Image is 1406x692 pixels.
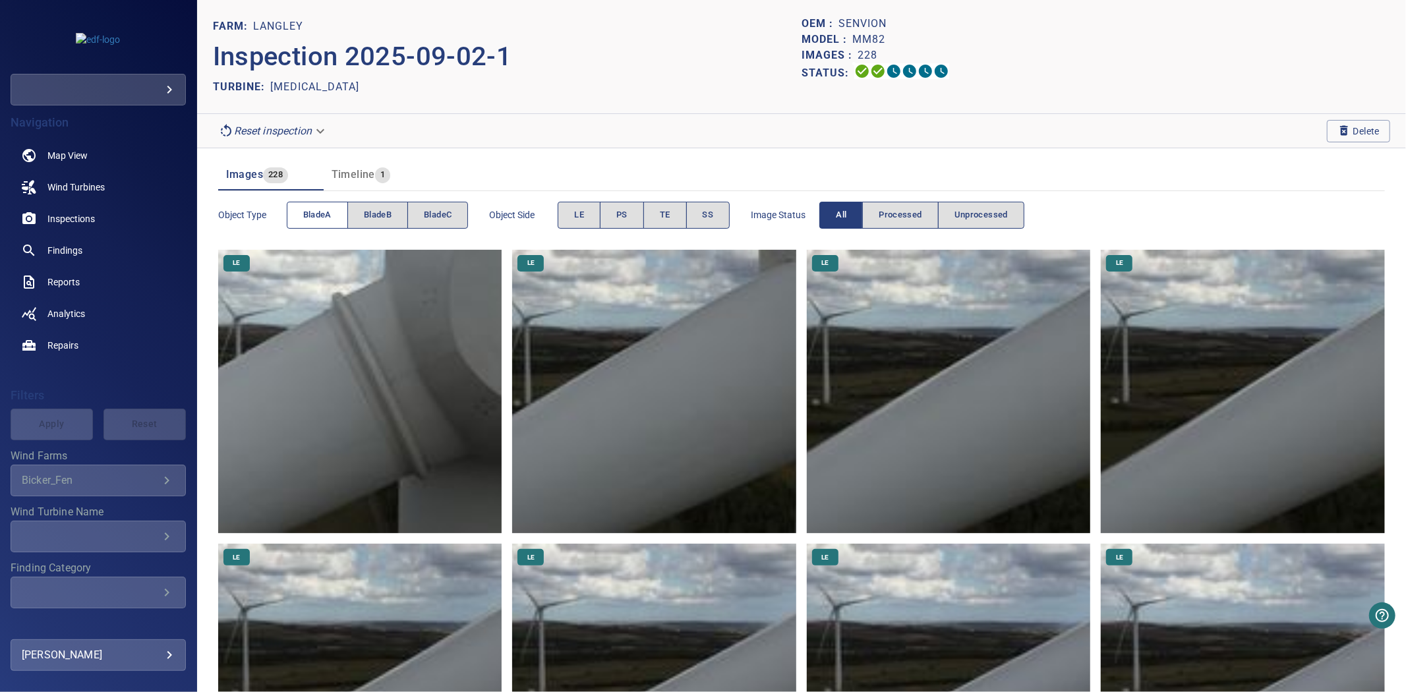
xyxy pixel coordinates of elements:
span: All [836,208,846,223]
p: TURBINE: [213,79,270,95]
span: Images [226,168,263,181]
span: LE [1108,258,1131,268]
button: Unprocessed [938,202,1024,229]
p: Images : [802,47,858,63]
a: map noActive [11,140,186,171]
p: Senvion [838,16,887,32]
p: OEM : [802,16,838,32]
label: Wind Farms [11,451,186,461]
span: Timeline [332,168,375,181]
p: Langley [253,18,303,34]
p: MM82 [852,32,885,47]
div: Bicker_Fen [22,474,159,486]
div: Reset inspection [213,119,333,142]
svg: ML Processing 0% [902,63,918,79]
span: LE [225,258,248,268]
span: LE [1108,553,1131,562]
svg: Selecting 0% [886,63,902,79]
h4: Navigation [11,116,186,129]
svg: Data Formatted 100% [870,63,886,79]
label: Wind Turbine Name [11,507,186,517]
span: Wind Turbines [47,181,105,194]
div: edf [11,74,186,105]
span: Processed [879,208,922,223]
em: Reset inspection [234,125,312,137]
p: Status: [802,63,854,82]
p: Inspection 2025-09-02-1 [213,37,802,76]
button: bladeC [407,202,468,229]
span: Analytics [47,307,85,320]
span: bladeA [303,208,332,223]
span: Reports [47,275,80,289]
button: TE [643,202,687,229]
div: Finding Category [11,577,186,608]
span: Inspections [47,212,95,225]
span: Findings [47,244,82,257]
div: [PERSON_NAME] [22,645,175,666]
div: Wind Farms [11,465,186,496]
a: findings noActive [11,235,186,266]
span: LE [225,553,248,562]
span: Repairs [47,339,78,352]
button: bladeA [287,202,348,229]
a: inspections noActive [11,203,186,235]
button: LE [558,202,600,229]
p: FARM: [213,18,253,34]
a: analytics noActive [11,298,186,330]
svg: Uploading 100% [854,63,870,79]
svg: Matching 0% [918,63,933,79]
svg: Classification 0% [933,63,949,79]
button: SS [686,202,730,229]
p: Model : [802,32,852,47]
span: LE [519,553,542,562]
span: Delete [1337,124,1380,138]
button: Processed [862,202,938,229]
span: SS [703,208,714,223]
span: Unprocessed [954,208,1008,223]
img: edf-logo [76,33,120,46]
a: repairs noActive [11,330,186,361]
button: Delete [1327,120,1390,142]
span: 228 [263,167,288,183]
p: [MEDICAL_DATA] [270,79,359,95]
div: objectSide [558,202,730,229]
span: PS [616,208,628,223]
span: Image Status [751,208,819,221]
button: bladeB [347,202,408,229]
span: LE [813,553,836,562]
span: bladeB [364,208,392,223]
span: LE [813,258,836,268]
p: 228 [858,47,877,63]
a: windturbines noActive [11,171,186,203]
button: All [819,202,863,229]
span: bladeC [424,208,452,223]
span: LE [519,258,542,268]
button: PS [600,202,644,229]
span: TE [660,208,670,223]
span: LE [574,208,584,223]
span: Object type [218,208,287,221]
span: 1 [375,167,390,183]
div: objectType [287,202,469,229]
h4: Filters [11,389,186,402]
div: Wind Turbine Name [11,521,186,552]
label: Finding Category [11,563,186,573]
span: Object Side [489,208,558,221]
a: reports noActive [11,266,186,298]
div: imageStatus [819,202,1024,229]
span: Map View [47,149,88,162]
